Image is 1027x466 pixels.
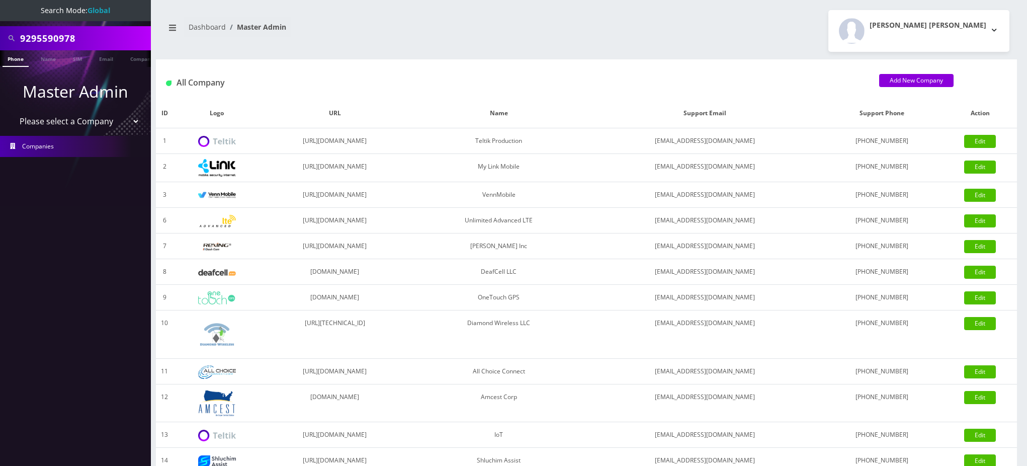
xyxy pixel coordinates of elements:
[173,99,261,128] th: Logo
[261,310,409,359] td: [URL][TECHNICAL_ID]
[828,10,1009,52] button: [PERSON_NAME] [PERSON_NAME]
[409,128,588,154] td: Teltik Production
[156,285,173,310] td: 9
[198,316,236,353] img: Diamond Wireless LLC
[409,99,588,128] th: Name
[88,6,110,15] strong: Global
[261,259,409,285] td: [DOMAIN_NAME]
[189,22,226,32] a: Dashboard
[964,365,996,378] a: Edit
[156,182,173,208] td: 3
[198,159,236,177] img: My Link Mobile
[588,310,821,359] td: [EMAIL_ADDRESS][DOMAIN_NAME]
[409,208,588,234] td: Unlimited Advanced LTE
[261,154,409,182] td: [URL][DOMAIN_NAME]
[163,17,579,45] nav: breadcrumb
[588,359,821,384] td: [EMAIL_ADDRESS][DOMAIN_NAME]
[198,136,236,147] img: Teltik Production
[22,142,54,150] span: Companies
[821,154,944,182] td: [PHONE_NUMBER]
[588,208,821,234] td: [EMAIL_ADDRESS][DOMAIN_NAME]
[964,189,996,202] a: Edit
[261,208,409,234] td: [URL][DOMAIN_NAME]
[821,259,944,285] td: [PHONE_NUMBER]
[964,317,996,330] a: Edit
[68,50,87,66] a: SIM
[156,154,173,182] td: 2
[821,359,944,384] td: [PHONE_NUMBER]
[198,269,236,276] img: DeafCell LLC
[964,429,996,442] a: Edit
[879,74,954,87] a: Add New Company
[964,214,996,227] a: Edit
[261,234,409,259] td: [URL][DOMAIN_NAME]
[821,128,944,154] td: [PHONE_NUMBER]
[261,182,409,208] td: [URL][DOMAIN_NAME]
[964,266,996,279] a: Edit
[409,422,588,448] td: IoT
[821,422,944,448] td: [PHONE_NUMBER]
[821,285,944,310] td: [PHONE_NUMBER]
[20,29,148,48] input: Search All Companies
[409,384,588,422] td: Amcest Corp
[588,285,821,310] td: [EMAIL_ADDRESS][DOMAIN_NAME]
[166,81,172,86] img: All Company
[156,128,173,154] td: 1
[588,128,821,154] td: [EMAIL_ADDRESS][DOMAIN_NAME]
[821,99,944,128] th: Support Phone
[156,422,173,448] td: 13
[41,6,110,15] span: Search Mode:
[964,291,996,304] a: Edit
[198,430,236,441] img: IoT
[198,365,236,379] img: All Choice Connect
[36,50,61,66] a: Name
[261,384,409,422] td: [DOMAIN_NAME]
[821,234,944,259] td: [PHONE_NUMBER]
[588,99,821,128] th: Support Email
[166,78,864,88] h1: All Company
[821,182,944,208] td: [PHONE_NUMBER]
[588,154,821,182] td: [EMAIL_ADDRESS][DOMAIN_NAME]
[198,192,236,199] img: VennMobile
[964,161,996,174] a: Edit
[156,234,173,259] td: 7
[409,182,588,208] td: VennMobile
[409,310,588,359] td: Diamond Wireless LLC
[198,390,236,417] img: Amcest Corp
[964,240,996,253] a: Edit
[821,208,944,234] td: [PHONE_NUMBER]
[944,99,1017,128] th: Action
[588,384,821,422] td: [EMAIL_ADDRESS][DOMAIN_NAME]
[198,215,236,227] img: Unlimited Advanced LTE
[409,359,588,384] td: All Choice Connect
[261,422,409,448] td: [URL][DOMAIN_NAME]
[409,234,588,259] td: [PERSON_NAME] Inc
[409,259,588,285] td: DeafCell LLC
[821,384,944,422] td: [PHONE_NUMBER]
[156,208,173,234] td: 6
[156,259,173,285] td: 8
[588,182,821,208] td: [EMAIL_ADDRESS][DOMAIN_NAME]
[198,242,236,252] img: Rexing Inc
[964,135,996,148] a: Edit
[870,21,986,30] h2: [PERSON_NAME] [PERSON_NAME]
[588,422,821,448] td: [EMAIL_ADDRESS][DOMAIN_NAME]
[821,310,944,359] td: [PHONE_NUMBER]
[198,291,236,304] img: OneTouch GPS
[261,285,409,310] td: [DOMAIN_NAME]
[156,359,173,384] td: 11
[409,285,588,310] td: OneTouch GPS
[94,50,118,66] a: Email
[125,50,159,66] a: Company
[964,391,996,404] a: Edit
[3,50,29,67] a: Phone
[156,310,173,359] td: 10
[156,384,173,422] td: 12
[156,99,173,128] th: ID
[226,22,286,32] li: Master Admin
[261,359,409,384] td: [URL][DOMAIN_NAME]
[261,99,409,128] th: URL
[409,154,588,182] td: My Link Mobile
[588,259,821,285] td: [EMAIL_ADDRESS][DOMAIN_NAME]
[261,128,409,154] td: [URL][DOMAIN_NAME]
